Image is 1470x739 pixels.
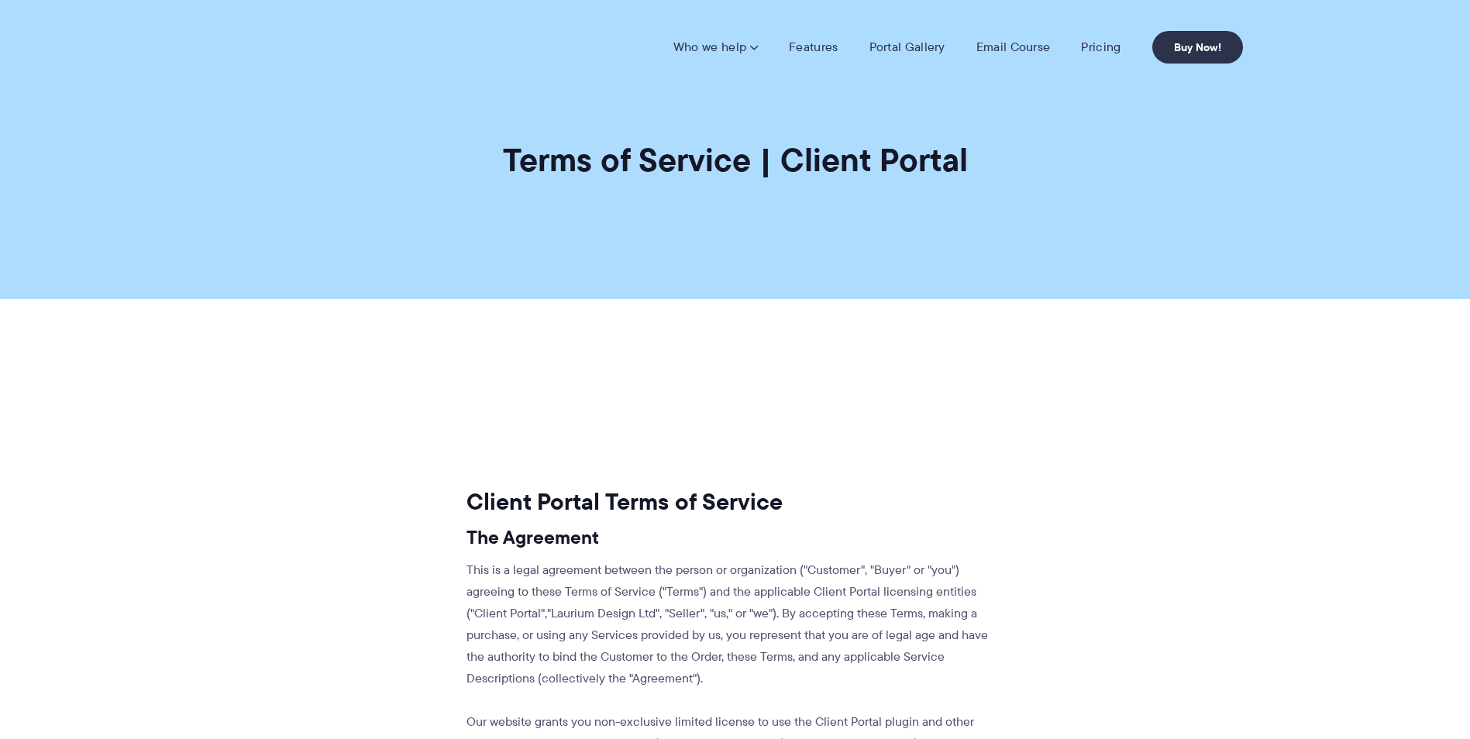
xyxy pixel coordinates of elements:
h2: Client Portal Terms of Service [466,487,994,517]
p: This is a legal agreement between the person or organization ("Customer", "Buyer" or "you") agree... [466,559,994,689]
h1: Terms of Service | Client Portal [503,139,968,180]
a: Features [789,40,838,55]
a: Who we help [673,40,758,55]
a: Email Course [976,40,1051,55]
h3: The Agreement [466,526,994,549]
a: Buy Now! [1152,31,1243,64]
a: Pricing [1081,40,1121,55]
a: Portal Gallery [869,40,945,55]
